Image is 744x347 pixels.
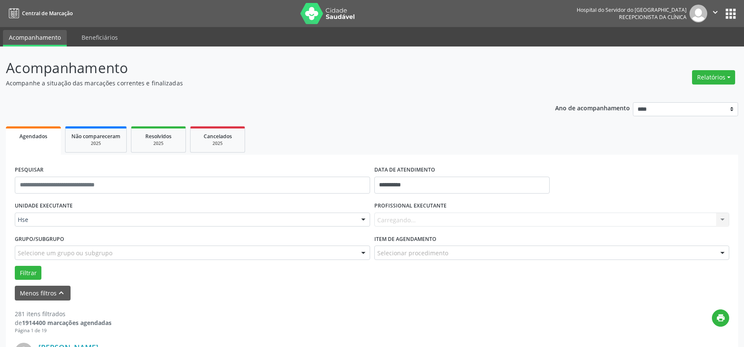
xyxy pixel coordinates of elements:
[555,102,630,113] p: Ano de acompanhamento
[619,14,687,21] span: Recepcionista da clínica
[137,140,180,147] div: 2025
[15,318,112,327] div: de
[723,6,738,21] button: apps
[196,140,239,147] div: 2025
[374,164,435,177] label: DATA DE ATENDIMENTO
[712,309,729,327] button: print
[71,140,120,147] div: 2025
[6,6,73,20] a: Central de Marcação
[15,309,112,318] div: 281 itens filtrados
[15,266,41,280] button: Filtrar
[374,232,436,246] label: Item de agendamento
[6,79,518,87] p: Acompanhe a situação das marcações correntes e finalizadas
[145,133,172,140] span: Resolvidos
[22,10,73,17] span: Central de Marcação
[18,216,353,224] span: Hse
[71,133,120,140] span: Não compareceram
[15,232,64,246] label: Grupo/Subgrupo
[374,199,447,213] label: PROFISSIONAL EXECUTANTE
[15,199,73,213] label: UNIDADE EXECUTANTE
[711,8,720,17] i: 
[15,327,112,334] div: Página 1 de 19
[707,5,723,22] button: 
[6,57,518,79] p: Acompanhamento
[15,286,71,301] button: Menos filtroskeyboard_arrow_up
[15,164,44,177] label: PESQUISAR
[18,249,112,257] span: Selecione um grupo ou subgrupo
[57,288,66,298] i: keyboard_arrow_up
[377,249,448,257] span: Selecionar procedimento
[689,5,707,22] img: img
[692,70,735,85] button: Relatórios
[204,133,232,140] span: Cancelados
[19,133,47,140] span: Agendados
[577,6,687,14] div: Hospital do Servidor do [GEOGRAPHIC_DATA]
[716,313,725,322] i: print
[76,30,124,45] a: Beneficiários
[3,30,67,46] a: Acompanhamento
[22,319,112,327] strong: 1914400 marcações agendadas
